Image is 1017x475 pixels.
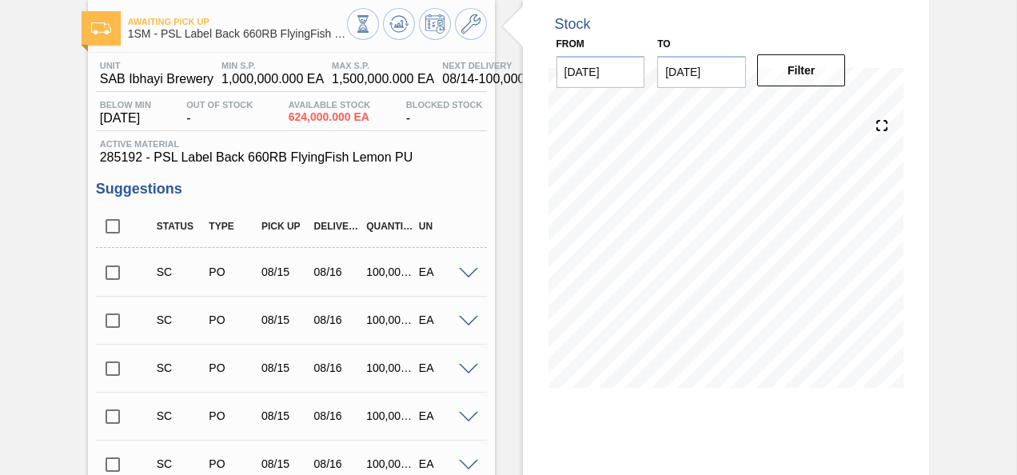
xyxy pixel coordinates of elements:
span: [DATE] [100,111,151,126]
span: 08/14 - 100,000.000 EA [442,72,567,86]
div: - [402,100,487,126]
span: 1,500,000.000 EA [332,72,434,86]
div: 08/15/2025 [257,313,313,326]
div: Stock [555,16,591,33]
span: Awaiting Pick Up [128,17,347,26]
div: Status [153,221,209,232]
span: 1,000,000.000 EA [221,72,324,86]
div: 08/16/2025 [310,409,366,422]
button: Schedule Inventory [419,8,451,40]
div: 08/15/2025 [257,409,313,422]
div: Delivery [310,221,366,232]
span: Unit [100,61,213,70]
div: EA [415,313,471,326]
div: Suggestion Created [153,313,209,326]
input: mm/dd/yyyy [657,56,746,88]
span: SAB Ibhayi Brewery [100,72,213,86]
div: 08/16/2025 [310,313,366,326]
div: 100,000.000 [362,313,418,326]
div: 08/16/2025 [310,361,366,374]
div: 08/16/2025 [310,457,366,470]
div: 100,000.000 [362,457,418,470]
div: 100,000.000 [362,265,418,278]
div: Purchase order [205,313,261,326]
div: UN [415,221,471,232]
input: mm/dd/yyyy [556,56,645,88]
span: Active Material [100,139,483,149]
span: 1SM - PSL Label Back 660RB FlyingFish Lemon PU [128,28,347,40]
div: EA [415,409,471,422]
span: Out Of Stock [186,100,253,110]
div: EA [415,361,471,374]
span: 285192 - PSL Label Back 660RB FlyingFish Lemon PU [100,150,483,165]
div: Pick up [257,221,313,232]
label: From [556,38,584,50]
span: MAX S.P. [332,61,434,70]
span: 624,000.000 EA [289,111,371,123]
h3: Suggestions [96,181,487,198]
div: Quantity [362,221,418,232]
div: Purchase order [205,409,261,422]
span: MIN S.P. [221,61,324,70]
button: Go to Master Data / General [455,8,487,40]
div: EA [415,457,471,470]
div: Suggestion Created [153,457,209,470]
span: Below Min [100,100,151,110]
div: - [182,100,257,126]
div: EA [415,265,471,278]
button: Filter [757,54,846,86]
div: Suggestion Created [153,409,209,422]
img: Ícone [91,22,111,34]
div: 08/15/2025 [257,265,313,278]
div: 100,000.000 [362,361,418,374]
span: Next Delivery [442,61,567,70]
div: 08/15/2025 [257,457,313,470]
button: Stocks Overview [347,8,379,40]
label: to [657,38,670,50]
div: Purchase order [205,361,261,374]
div: Purchase order [205,457,261,470]
div: Type [205,221,261,232]
span: Available Stock [289,100,371,110]
div: 08/15/2025 [257,361,313,374]
div: 100,000.000 [362,409,418,422]
div: Suggestion Created [153,361,209,374]
button: Update Chart [383,8,415,40]
div: 08/16/2025 [310,265,366,278]
div: Purchase order [205,265,261,278]
span: Blocked Stock [406,100,483,110]
div: Suggestion Created [153,265,209,278]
